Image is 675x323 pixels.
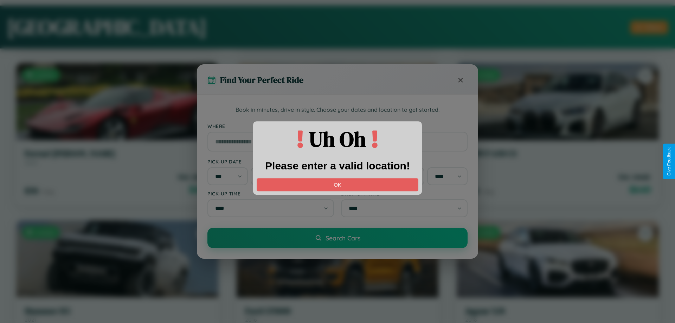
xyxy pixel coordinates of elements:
label: Drop-off Date [341,159,468,164]
label: Where [207,123,468,129]
label: Pick-up Date [207,159,334,164]
label: Pick-up Time [207,190,334,196]
h3: Find Your Perfect Ride [220,74,303,86]
label: Drop-off Time [341,190,468,196]
p: Book in minutes, drive in style. Choose your dates and location to get started. [207,105,468,115]
span: Search Cars [326,234,360,242]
